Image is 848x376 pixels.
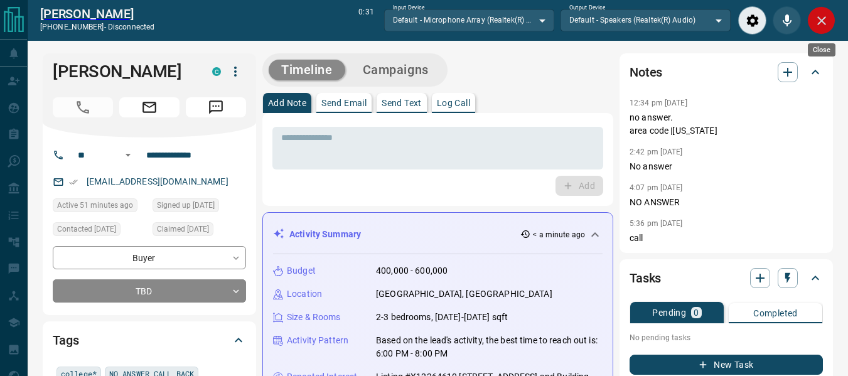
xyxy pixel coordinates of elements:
button: Campaigns [350,60,441,80]
div: Mute [773,6,801,35]
p: 2-3 bedrooms, [DATE]-[DATE] sqft [376,311,508,324]
p: Activity Summary [289,228,361,241]
p: No answer [630,160,823,173]
a: [PERSON_NAME] [40,6,154,21]
a: [EMAIL_ADDRESS][DOMAIN_NAME] [87,176,228,186]
span: Claimed [DATE] [157,223,209,235]
p: 400,000 - 600,000 [376,264,448,277]
p: 2:42 pm [DATE] [630,148,683,156]
p: Completed [753,309,798,318]
label: Input Device [393,4,425,12]
p: Send Text [382,99,422,107]
button: New Task [630,355,823,375]
p: 12:34 pm [DATE] [630,99,687,107]
p: 5:36 pm [DATE] [630,219,683,228]
p: < a minute ago [533,229,585,240]
p: Add Note [268,99,306,107]
p: NO ANSWER [630,196,823,209]
span: Signed up [DATE] [157,199,215,212]
p: Based on the lead's activity, the best time to reach out is: 6:00 PM - 8:00 PM [376,334,603,360]
p: 4:07 pm [DATE] [630,183,683,192]
div: Wed Aug 06 2025 [153,198,246,216]
div: Close [808,43,835,56]
div: Wed Aug 06 2025 [153,222,246,240]
div: Tasks [630,263,823,293]
div: Default - Microphone Array (Realtek(R) Audio) [384,9,554,31]
p: [PHONE_NUMBER] - [40,21,154,33]
div: Audio Settings [738,6,766,35]
p: [GEOGRAPHIC_DATA], [GEOGRAPHIC_DATA] [376,287,552,301]
p: No pending tasks [630,328,823,347]
svg: Email Verified [69,178,78,186]
p: call [630,232,823,245]
button: Timeline [269,60,345,80]
span: Contacted [DATE] [57,223,116,235]
div: Notes [630,57,823,87]
div: Default - Speakers (Realtek(R) Audio) [561,9,731,31]
p: Pending [652,308,686,317]
div: Wed Aug 13 2025 [53,222,146,240]
p: Send Email [321,99,367,107]
p: no answer. area code |[US_STATE] [630,111,823,137]
div: TBD [53,279,246,303]
p: Log Call [437,99,470,107]
p: Activity Pattern [287,334,348,347]
button: Open [121,148,136,163]
label: Output Device [569,4,605,12]
div: Tags [53,325,246,355]
h1: [PERSON_NAME] [53,62,193,82]
p: Location [287,287,322,301]
h2: Notes [630,62,662,82]
h2: Tasks [630,268,661,288]
span: Call [53,97,113,117]
p: 0:31 [358,6,373,35]
div: Close [807,6,835,35]
span: Message [186,97,246,117]
span: Email [119,97,180,117]
p: Budget [287,264,316,277]
h2: Tags [53,330,78,350]
span: disconnected [108,23,154,31]
p: Size & Rooms [287,311,341,324]
div: Buyer [53,246,246,269]
div: condos.ca [212,67,221,76]
p: 0 [694,308,699,317]
span: Active 51 minutes ago [57,199,133,212]
div: Thu Aug 14 2025 [53,198,146,216]
div: Activity Summary< a minute ago [273,223,603,246]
